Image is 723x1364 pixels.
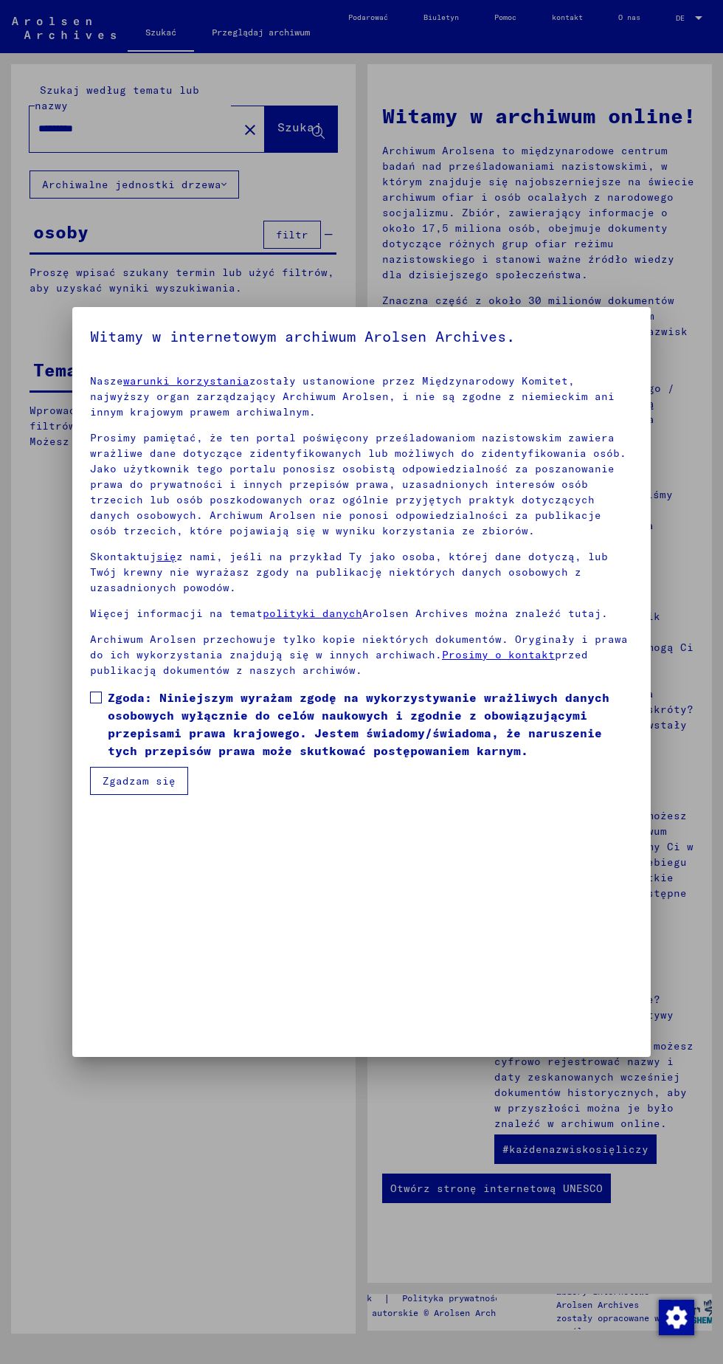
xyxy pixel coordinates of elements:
a: polityki danych [263,607,362,620]
font: Zgadzam się [103,774,176,788]
font: przed publikacją dokumentów z naszych archiwów. [90,648,588,677]
font: Skontaktuj [90,550,156,563]
div: Zmiana zgody [658,1299,693,1334]
font: Witamy w internetowym archiwum Arolsen Archives. [90,327,515,345]
font: Zgoda: Niniejszym wyrażam zgodę na wykorzystywanie wrażliwych danych osobowych wyłącznie do celów... [108,690,609,758]
font: zostały ustanowione przez Międzynarodowy Komitet, najwyższy organ zarządzający Archiwum Arolsen, ... [90,374,615,418]
a: Prosimy o kontakt [442,648,555,661]
a: się [156,550,176,563]
a: warunki korzystania [123,374,249,387]
font: Archiwum Arolsen przechowuje tylko kopie niektórych dokumentów. Oryginały i prawa do ich wykorzys... [90,633,628,661]
font: Arolsen Archives można znaleźć tutaj. [362,607,608,620]
font: Nasze [90,374,123,387]
button: Zgadzam się [90,767,188,795]
font: z nami, jeśli na przykład Ty jako osoba, której dane dotyczą, lub Twój krewny nie wyrażasz zgody ... [90,550,608,594]
font: Prosimy pamiętać, że ten portal poświęcony prześladowaniom nazistowskim zawiera wrażliwe dane dot... [90,431,626,537]
img: Zmiana zgody [659,1300,694,1335]
font: Więcej informacji na temat [90,607,263,620]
